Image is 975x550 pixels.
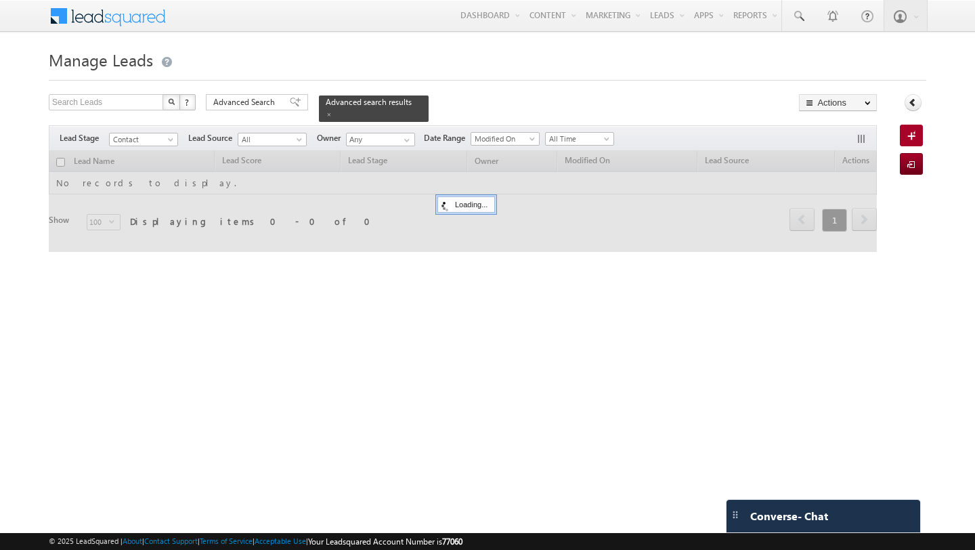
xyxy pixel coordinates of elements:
span: Lead Stage [60,132,109,144]
span: Advanced Search [213,96,279,108]
span: Converse - Chat [750,510,828,522]
span: Modified On [471,133,536,145]
span: Advanced search results [326,97,412,107]
span: Your Leadsquared Account Number is [308,536,462,547]
span: Owner [317,132,346,144]
img: Search [168,98,175,105]
span: Date Range [424,132,471,144]
input: Type to Search [346,133,415,146]
a: Terms of Service [200,536,253,545]
a: About [123,536,142,545]
span: © 2025 LeadSquared | | | | | [49,535,462,548]
span: Contact [110,133,174,146]
span: All Time [546,133,610,145]
a: All Time [545,132,614,146]
span: Manage Leads [49,49,153,70]
span: Lead Source [188,132,238,144]
img: carter-drag [730,509,741,520]
a: Contact Support [144,536,198,545]
span: All [238,133,303,146]
a: Show All Items [397,133,414,147]
a: Modified On [471,132,540,146]
a: All [238,133,307,146]
button: Actions [799,94,877,111]
a: Contact [109,133,178,146]
div: Loading... [437,196,495,213]
a: Acceptable Use [255,536,306,545]
button: ? [179,94,196,110]
span: ? [185,96,191,108]
span: 77060 [442,536,462,547]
